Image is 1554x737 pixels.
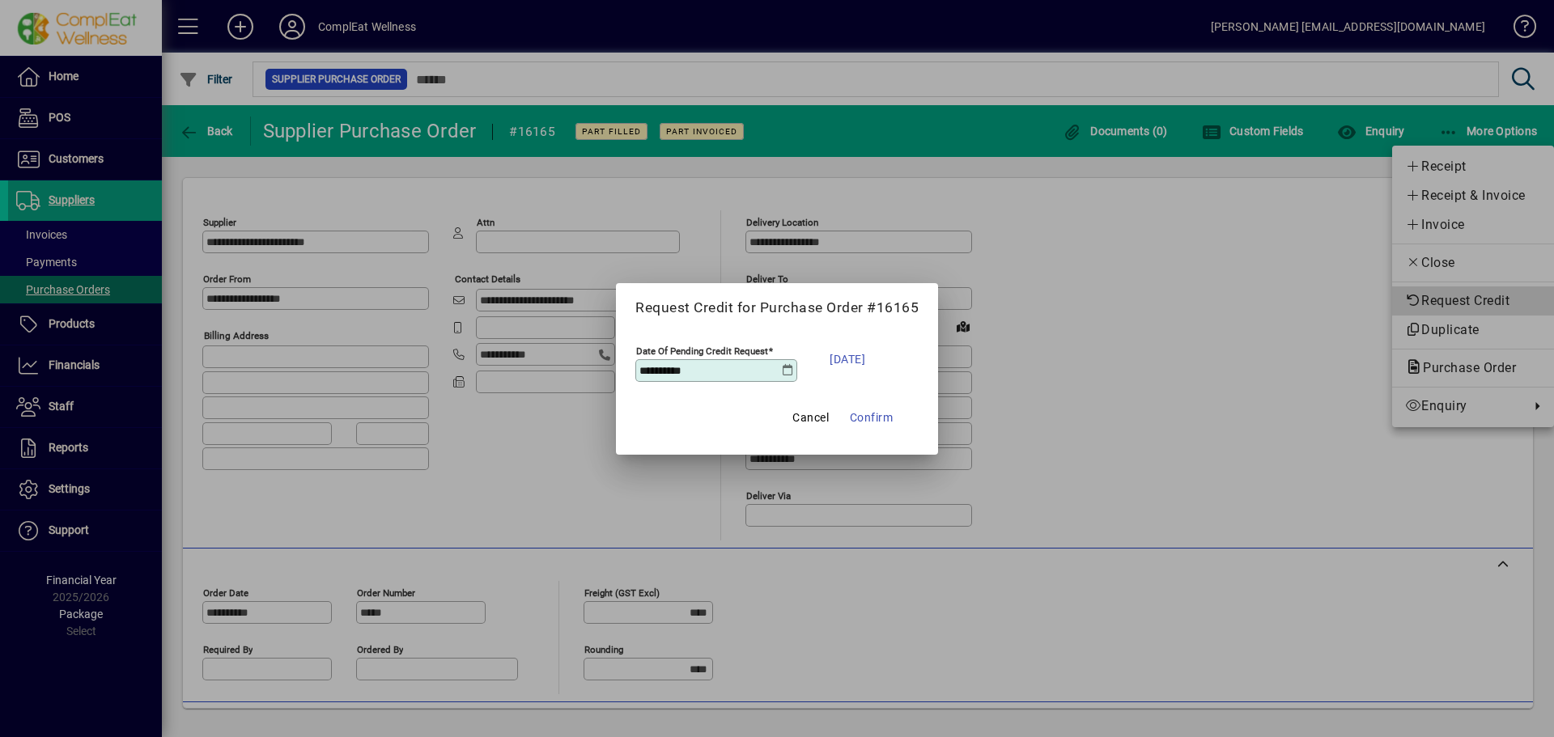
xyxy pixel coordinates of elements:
[792,408,829,427] span: Cancel
[635,299,919,316] h5: Request Credit for Purchase Order #16165
[636,345,768,356] mat-label: Date Of Pending Credit Request
[822,339,873,379] button: [DATE]
[830,349,865,369] span: [DATE]
[785,403,837,432] button: Cancel
[843,403,900,432] button: Confirm
[850,408,894,427] span: Confirm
